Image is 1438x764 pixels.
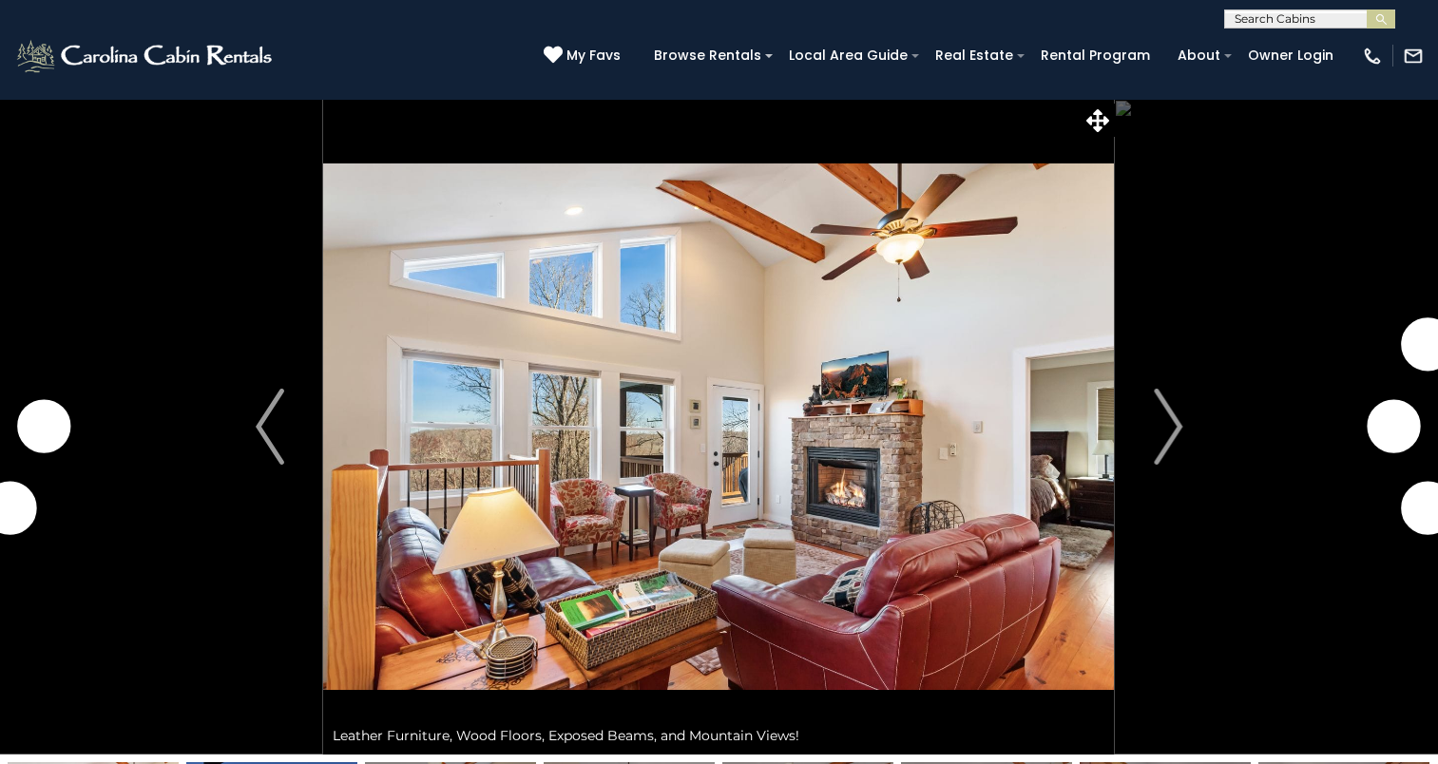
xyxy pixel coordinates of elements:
[1168,41,1230,70] a: About
[1115,99,1221,754] button: Next
[779,41,917,70] a: Local Area Guide
[926,41,1023,70] a: Real Estate
[1154,389,1182,465] img: arrow
[323,716,1114,754] div: Leather Furniture, Wood Floors, Exposed Beams, and Mountain Views!
[14,37,278,75] img: White-1-2.png
[1403,46,1424,67] img: mail-regular-white.png
[1362,46,1383,67] img: phone-regular-white.png
[217,99,323,754] button: Previous
[1238,41,1343,70] a: Owner Login
[256,389,284,465] img: arrow
[644,41,771,70] a: Browse Rentals
[544,46,625,67] a: My Favs
[1031,41,1160,70] a: Rental Program
[566,46,621,66] span: My Favs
